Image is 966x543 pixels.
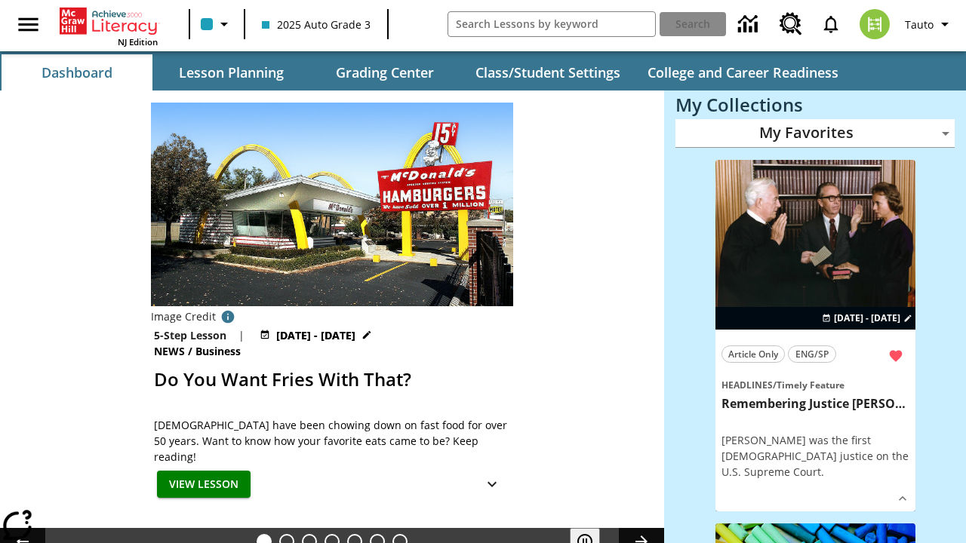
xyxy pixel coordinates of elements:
[477,471,507,499] button: Show Details
[151,309,216,324] p: Image Credit
[811,5,851,44] a: Notifications
[721,432,909,480] div: [PERSON_NAME] was the first [DEMOGRAPHIC_DATA] justice on the U.S. Supreme Court.
[238,327,245,343] span: |
[448,12,656,36] input: search field
[154,417,510,465] div: [DEMOGRAPHIC_DATA] have been chowing down on fast food for over 50 years. Want to know how your f...
[154,327,226,343] p: 5-Step Lesson
[851,5,899,44] button: Select a new avatar
[155,54,306,90] button: Lesson Planning
[463,54,632,90] button: Class/Student Settings
[715,160,915,512] div: lesson details
[151,103,513,306] img: One of the first McDonald's stores, with the iconic red sign and golden arches.
[721,379,773,391] span: Headlines
[262,17,371,32] span: 2025 Auto Grade 3
[675,119,955,148] div: My Favorites
[118,36,158,48] span: NJ Edition
[60,6,158,36] a: Home
[195,343,244,360] span: Business
[675,94,955,115] h3: My Collections
[721,345,785,363] button: Article Only
[819,311,915,325] button: Aug 26 - Aug 26 Choose Dates
[882,342,909,370] button: Remove from Favorites
[635,54,851,90] button: College and Career Readiness
[860,9,890,39] img: avatar image
[771,4,811,44] a: Resource Center, Will open in new tab
[6,2,51,47] button: Open side menu
[60,5,158,48] div: Home
[154,366,510,393] h2: Do You Want Fries With That?
[157,471,251,499] button: View Lesson
[729,4,771,45] a: Data Center
[773,379,777,391] span: /
[777,379,844,391] span: Timely Feature
[216,306,240,327] button: Image credit: McClatchy-Tribune/Tribune Content Agency LLC/Alamy Stock Photo
[728,346,778,362] span: Article Only
[257,327,375,343] button: Aug 26 - Aug 26 Choose Dates
[899,11,960,38] button: Profile/Settings
[795,346,829,362] span: ENG/SP
[2,54,152,90] button: Dashboard
[905,17,934,32] span: Tauto
[154,343,188,360] span: News
[721,396,909,412] h3: Remembering Justice O'Connor
[309,54,460,90] button: Grading Center
[891,487,914,510] button: Show Details
[721,376,909,393] span: Topic: Headlines/Timely Feature
[195,11,239,38] button: Class color is light blue. Change class color
[154,417,510,465] span: Americans have been chowing down on fast food for over 50 years. Want to know how your favorite e...
[276,327,355,343] span: [DATE] - [DATE]
[188,344,192,358] span: /
[788,345,836,363] button: ENG/SP
[834,311,900,325] span: [DATE] - [DATE]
